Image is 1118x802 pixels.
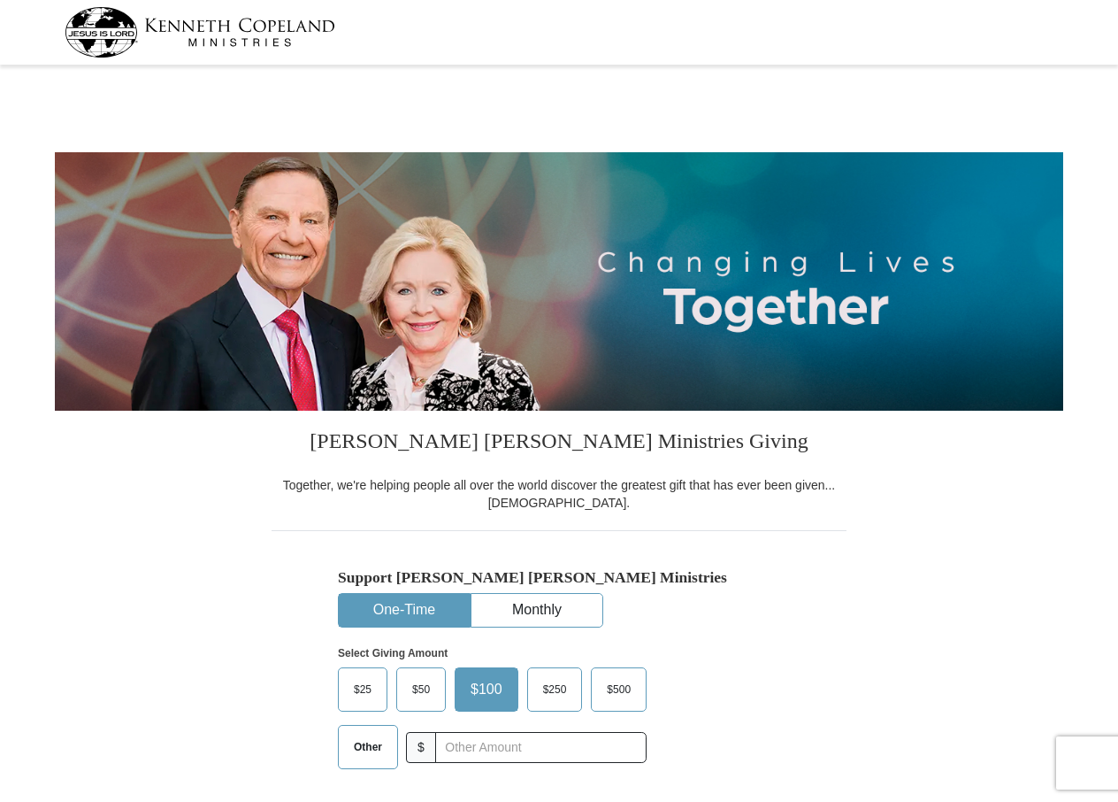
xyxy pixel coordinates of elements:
[435,732,647,763] input: Other Amount
[534,676,576,703] span: $250
[471,594,602,627] button: Monthly
[272,476,846,512] div: Together, we're helping people all over the world discover the greatest gift that has ever been g...
[65,7,335,58] img: kcm-header-logo.svg
[338,568,780,587] h5: Support [PERSON_NAME] [PERSON_NAME] Ministries
[272,411,846,476] h3: [PERSON_NAME] [PERSON_NAME] Ministries Giving
[339,594,470,627] button: One-Time
[462,676,511,703] span: $100
[345,734,391,760] span: Other
[338,647,448,659] strong: Select Giving Amount
[403,676,439,703] span: $50
[345,676,380,703] span: $25
[406,732,436,763] span: $
[598,676,639,703] span: $500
